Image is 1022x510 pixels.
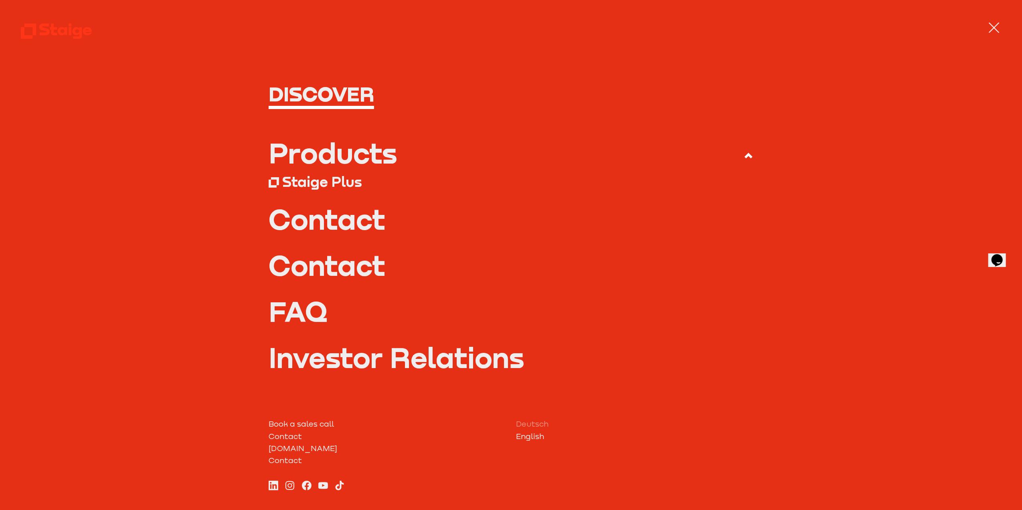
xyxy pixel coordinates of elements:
[269,418,506,430] a: Book a sales call
[269,251,753,279] a: Contact
[516,430,754,442] a: English
[269,139,397,167] div: Products
[269,172,753,191] a: Staige Plus
[988,243,1014,267] iframe: chat widget
[269,205,753,233] a: Contact
[283,173,362,190] div: Staige Plus
[516,418,754,430] a: Deutsch
[269,297,753,325] a: FAQ
[269,430,506,442] a: Contact
[269,442,506,454] a: [DOMAIN_NAME]
[269,344,753,371] a: Investor Relations
[269,454,506,466] a: Contact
